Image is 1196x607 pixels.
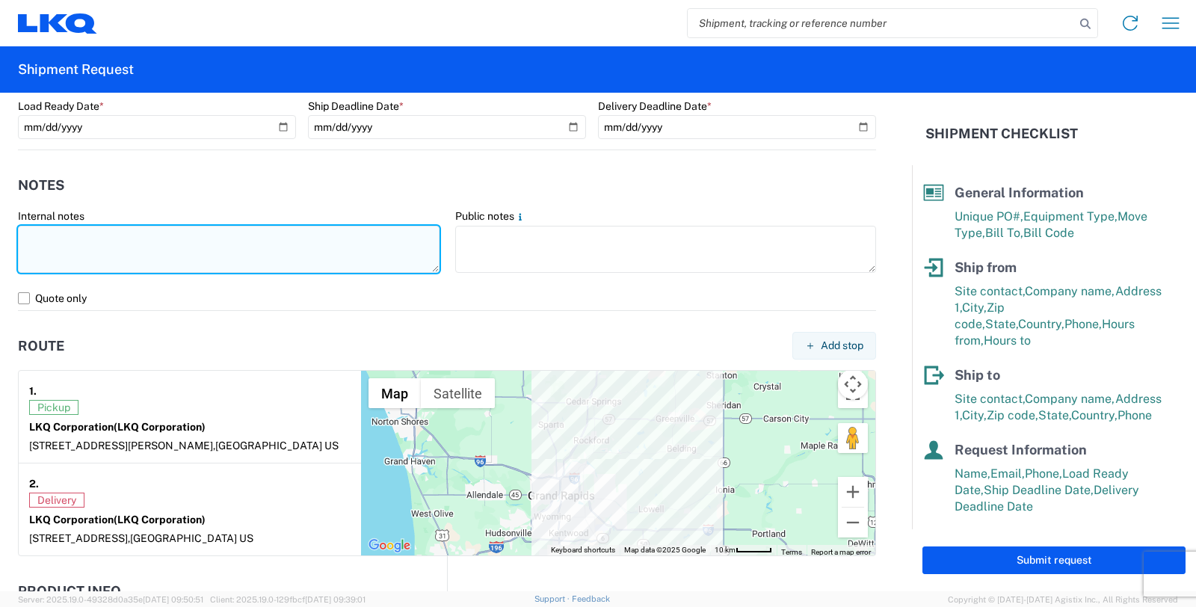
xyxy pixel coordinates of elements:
[1071,408,1118,422] span: Country,
[1023,226,1074,240] span: Bill Code
[985,226,1023,240] span: Bill To,
[838,423,868,453] button: Drag Pegman onto the map to open Street View
[955,442,1087,457] span: Request Information
[962,301,987,315] span: City,
[821,339,863,353] span: Add stop
[18,178,64,193] h2: Notes
[18,61,134,78] h2: Shipment Request
[987,408,1038,422] span: Zip code,
[421,378,495,408] button: Show satellite imagery
[114,421,206,433] span: (LKQ Corporation)
[305,595,366,604] span: [DATE] 09:39:01
[710,545,777,555] button: Map Scale: 10 km per 45 pixels
[29,493,84,508] span: Delivery
[29,474,39,493] strong: 2.
[838,477,868,507] button: Zoom in
[955,259,1017,275] span: Ship from
[955,367,1000,383] span: Ship to
[688,9,1075,37] input: Shipment, tracking or reference number
[29,381,37,400] strong: 1.
[18,339,64,354] h2: Route
[985,317,1018,331] span: State,
[29,440,215,452] span: [STREET_ADDRESS][PERSON_NAME],
[455,209,526,223] label: Public notes
[955,185,1084,200] span: General Information
[792,332,876,360] button: Add stop
[1018,317,1064,331] span: Country,
[308,99,404,113] label: Ship Deadline Date
[948,593,1178,606] span: Copyright © [DATE]-[DATE] Agistix Inc., All Rights Reserved
[18,99,104,113] label: Load Ready Date
[838,369,868,399] button: Map camera controls
[572,594,610,603] a: Feedback
[1025,392,1115,406] span: Company name,
[1038,408,1071,422] span: State,
[955,209,1023,224] span: Unique PO#,
[18,209,84,223] label: Internal notes
[922,546,1186,574] button: Submit request
[369,378,421,408] button: Show street map
[598,99,712,113] label: Delivery Deadline Date
[114,514,206,526] span: (LKQ Corporation)
[624,546,706,554] span: Map data ©2025 Google
[838,508,868,537] button: Zoom out
[1025,466,1062,481] span: Phone,
[143,595,203,604] span: [DATE] 09:50:51
[29,421,206,433] strong: LKQ Corporation
[210,595,366,604] span: Client: 2025.19.0-129fbcf
[955,466,990,481] span: Name,
[715,546,736,554] span: 10 km
[18,584,121,599] h2: Product Info
[955,392,1025,406] span: Site contact,
[215,440,339,452] span: [GEOGRAPHIC_DATA] US
[365,536,414,555] img: Google
[984,333,1031,348] span: Hours to
[365,536,414,555] a: Open this area in Google Maps (opens a new window)
[1064,317,1102,331] span: Phone,
[984,483,1094,497] span: Ship Deadline Date,
[1118,408,1152,422] span: Phone
[130,532,253,544] span: [GEOGRAPHIC_DATA] US
[29,514,206,526] strong: LKQ Corporation
[955,284,1025,298] span: Site contact,
[781,548,802,556] a: Terms
[962,408,987,422] span: City,
[1023,209,1118,224] span: Equipment Type,
[925,125,1078,143] h2: Shipment Checklist
[551,545,615,555] button: Keyboard shortcuts
[29,400,78,415] span: Pickup
[18,286,876,310] label: Quote only
[29,532,130,544] span: [STREET_ADDRESS],
[990,466,1025,481] span: Email,
[534,594,572,603] a: Support
[1025,284,1115,298] span: Company name,
[811,548,871,556] a: Report a map error
[18,595,203,604] span: Server: 2025.19.0-49328d0a35e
